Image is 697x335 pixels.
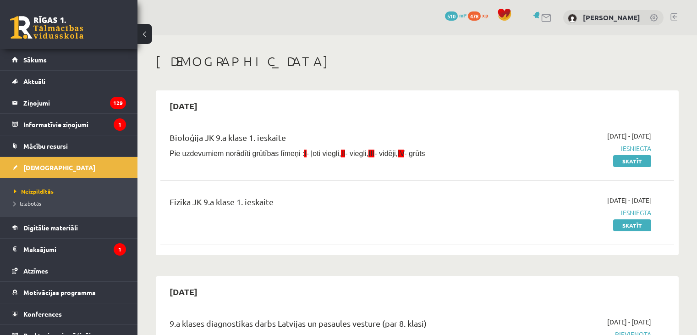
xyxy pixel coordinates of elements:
[12,135,126,156] a: Mācību resursi
[170,131,486,148] div: Bioloģija JK 9.a klase 1. ieskaite
[607,131,651,141] span: [DATE] - [DATE]
[368,150,374,157] span: III
[156,54,679,69] h1: [DEMOGRAPHIC_DATA]
[12,71,126,92] a: Aktuāli
[23,267,48,275] span: Atzīmes
[12,303,126,324] a: Konferences
[110,97,126,109] i: 129
[12,282,126,303] a: Motivācijas programma
[482,11,488,19] span: xp
[304,150,306,157] span: I
[23,56,47,64] span: Sākums
[445,11,458,21] span: 510
[398,150,404,157] span: IV
[14,200,41,207] span: Izlabotās
[12,92,126,113] a: Ziņojumi129
[12,157,126,178] a: [DEMOGRAPHIC_DATA]
[170,195,486,212] div: Fizika JK 9.a klase 1. ieskaite
[607,317,651,327] span: [DATE] - [DATE]
[613,155,651,167] a: Skatīt
[23,223,78,232] span: Digitālie materiāli
[14,188,54,195] span: Neizpildītās
[170,150,425,157] span: Pie uzdevumiem norādīti grūtības līmeņi : - ļoti viegli, - viegli, - vidēji, - grūts
[14,187,128,195] a: Neizpildītās
[459,11,466,19] span: mP
[12,49,126,70] a: Sākums
[23,288,96,296] span: Motivācijas programma
[114,243,126,256] i: 1
[12,114,126,135] a: Informatīvie ziņojumi1
[23,77,45,85] span: Aktuāli
[12,217,126,238] a: Digitālie materiāli
[14,199,128,207] a: Izlabotās
[10,16,83,39] a: Rīgas 1. Tālmācības vidusskola
[583,13,640,22] a: [PERSON_NAME]
[341,150,345,157] span: II
[114,118,126,131] i: 1
[23,163,95,172] span: [DEMOGRAPHIC_DATA]
[160,95,207,117] h2: [DATE]
[613,219,651,231] a: Skatīt
[500,208,651,218] span: Iesniegta
[23,92,126,113] legend: Ziņojumi
[468,11,493,19] a: 478 xp
[23,310,62,318] span: Konferences
[23,239,126,260] legend: Maksājumi
[568,14,577,23] img: Jana Anna Kārkliņa
[468,11,481,21] span: 478
[500,144,651,153] span: Iesniegta
[607,195,651,205] span: [DATE] - [DATE]
[170,317,486,334] div: 9.a klases diagnostikas darbs Latvijas un pasaules vēsturē (par 8. klasi)
[12,260,126,281] a: Atzīmes
[12,239,126,260] a: Maksājumi1
[23,142,68,150] span: Mācību resursi
[160,281,207,302] h2: [DATE]
[445,11,466,19] a: 510 mP
[23,114,126,135] legend: Informatīvie ziņojumi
